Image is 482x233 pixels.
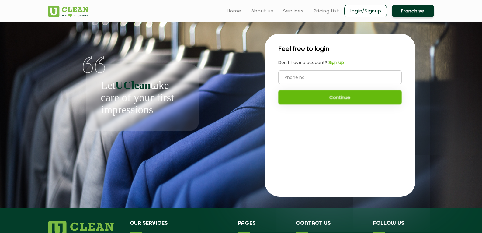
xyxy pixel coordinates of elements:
[83,56,106,73] img: quote-img
[101,79,184,116] p: Let take care of your first impressions
[130,221,229,232] h4: Our Services
[296,221,364,232] h4: Contact us
[283,7,304,15] a: Services
[115,79,151,91] b: UClean
[328,59,344,65] b: Sign up
[238,221,287,232] h4: Pages
[373,221,427,232] h4: Follow us
[278,59,327,65] span: Don't have a account?
[327,59,344,66] a: Sign up
[392,5,434,17] a: Franchise
[278,70,402,84] input: Phone no
[251,7,273,15] a: About us
[227,7,241,15] a: Home
[278,44,329,53] p: Feel free to login
[314,7,339,15] a: Pricing List
[48,6,88,17] img: UClean Laundry and Dry Cleaning
[344,5,387,17] a: Login/Signup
